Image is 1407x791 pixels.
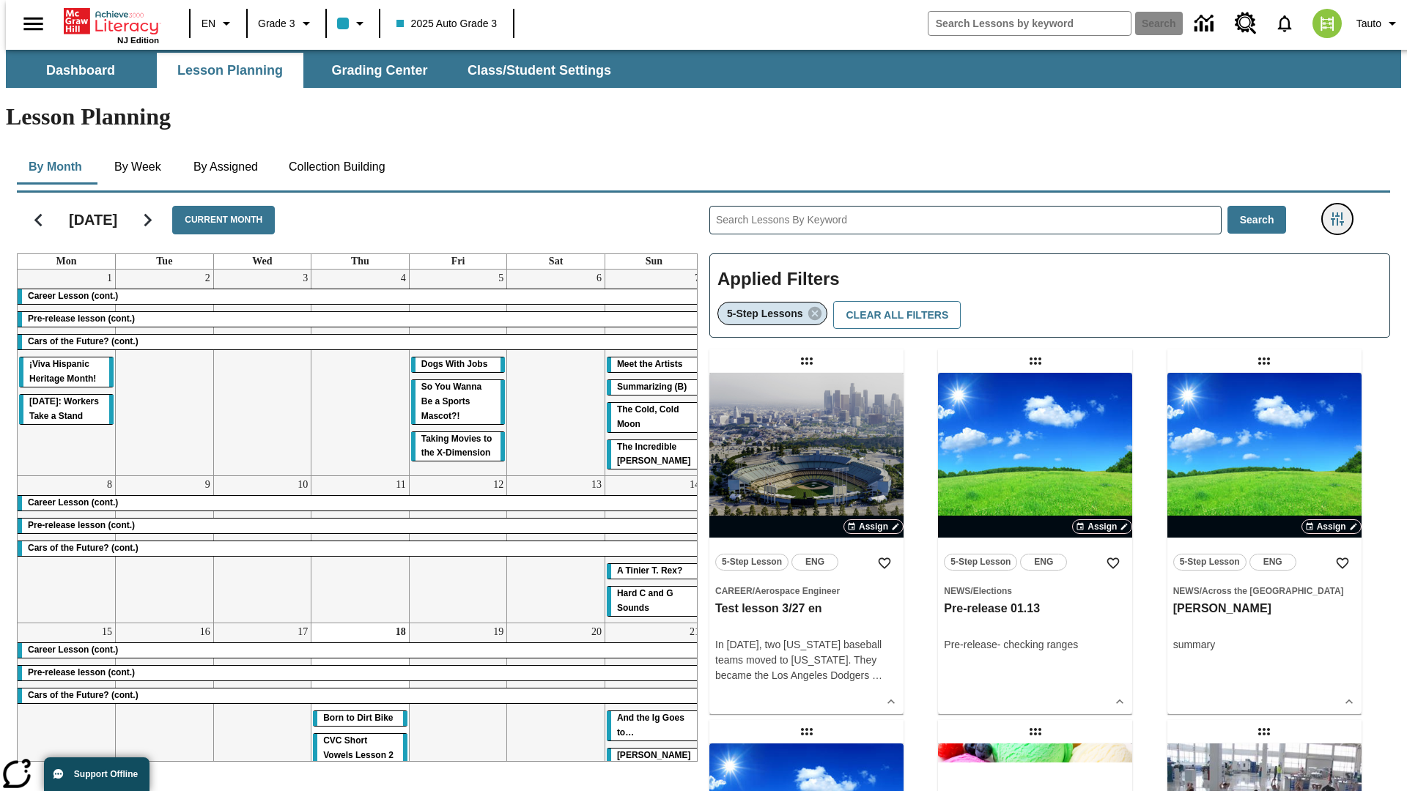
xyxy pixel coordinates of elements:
span: Career Lesson (cont.) [28,291,118,301]
a: September 12, 2025 [490,476,506,494]
td: September 8, 2025 [18,476,116,623]
button: Select a new avatar [1304,4,1351,42]
span: News [1173,586,1200,596]
span: Across the [GEOGRAPHIC_DATA] [1202,586,1344,596]
a: September 3, 2025 [300,270,311,287]
button: Show Details [1338,691,1360,713]
button: Add to Favorites [1329,550,1356,576]
span: Summarizing (B) [617,382,687,392]
span: Joplin's Question [617,750,691,775]
button: Class/Student Settings [456,53,623,88]
span: News [944,586,970,596]
td: September 11, 2025 [311,476,410,623]
td: September 13, 2025 [507,476,605,623]
button: Current Month [172,206,275,234]
span: EN [202,16,215,31]
a: September 19, 2025 [490,623,506,641]
span: ENG [1263,554,1282,570]
button: By Month [17,149,94,185]
button: ENG [1020,554,1067,571]
div: lesson details [938,373,1132,714]
button: Grading Center [306,53,453,88]
div: Draggable lesson: Pre-release 01.13 [1024,349,1047,373]
span: Topic: News/Across the US [1173,583,1356,598]
h3: olga inkwell [1173,601,1356,617]
span: Career Lesson (cont.) [28,645,118,655]
span: Dashboard [46,62,115,79]
button: Class color is light blue. Change class color [331,10,374,37]
div: Draggable lesson: Test lesson 3/27 en [795,349,819,373]
span: Cars of the Future? (cont.) [28,690,139,700]
a: September 11, 2025 [393,476,408,494]
h2: Applied Filters [717,261,1382,297]
div: Home [64,5,159,45]
a: September 2, 2025 [202,270,213,287]
span: Aerospace Engineer [755,586,840,596]
td: September 2, 2025 [116,270,214,476]
div: Remove 5-Step Lessons filter selected item [717,302,827,325]
span: Hard C and G Sounds [617,588,673,613]
div: Pre-release lesson (cont.) [18,519,703,533]
span: CVC Short Vowels Lesson 2 [323,735,394,760]
td: September 6, 2025 [507,270,605,476]
span: Assign [859,520,888,533]
div: Labor Day: Workers Take a Stand [19,395,114,424]
button: Language: EN, Select a language [195,10,242,37]
a: Resource Center, Will open in new tab [1226,4,1266,43]
a: Thursday [348,254,372,269]
div: CVC Short Vowels Lesson 2 [313,734,407,763]
div: Draggable lesson: Test regular lesson [1024,720,1047,743]
span: / [970,586,972,596]
a: Tuesday [153,254,175,269]
span: Elections [973,586,1012,596]
button: By Assigned [182,149,270,185]
span: Pre-release lesson (cont.) [28,667,135,677]
a: September 14, 2025 [687,476,703,494]
div: Draggable lesson: Test pre-release 21 [1252,720,1276,743]
a: September 8, 2025 [104,476,115,494]
a: September 9, 2025 [202,476,213,494]
div: Cars of the Future? (cont.) [18,541,703,556]
a: September 10, 2025 [295,476,311,494]
div: Career Lesson (cont.) [18,289,703,304]
span: Lesson Planning [177,62,283,79]
span: Meet the Artists [617,359,683,369]
button: Open side menu [12,2,55,45]
div: Summarizing (B) [607,380,701,395]
td: September 12, 2025 [409,476,507,623]
span: Career [715,586,753,596]
a: September 7, 2025 [692,270,703,287]
a: Wednesday [249,254,275,269]
div: lesson details [1167,373,1362,714]
span: / [1200,586,1202,596]
button: Grade: Grade 3, Select a grade [252,10,321,37]
img: avatar image [1312,9,1342,38]
div: ¡Viva Hispanic Heritage Month! [19,357,114,387]
input: Search Lessons By Keyword [710,207,1221,234]
a: Data Center [1186,4,1226,44]
div: Draggable lesson: Ready step order [795,720,819,743]
span: ENG [805,554,824,570]
h3: Test lesson 3/27 en [715,601,898,617]
div: Cars of the Future? (cont.) [18,335,703,349]
div: Dogs With Jobs [411,357,506,372]
span: ¡Viva Hispanic Heritage Month! [29,359,96,384]
a: Home [64,7,159,36]
button: Add to Favorites [871,550,898,576]
div: So You Wanna Be a Sports Mascot?! [411,380,506,424]
span: Pre-release lesson (cont.) [28,520,135,530]
span: 5-Step Lesson [722,554,782,570]
span: Tauto [1356,16,1381,31]
td: September 5, 2025 [409,270,507,476]
div: Applied Filters [709,253,1390,338]
span: Grading Center [331,62,427,79]
button: Previous [20,201,57,239]
button: ENG [1249,554,1296,571]
span: / [753,586,755,596]
span: Pre-release lesson (cont.) [28,313,135,324]
a: September 17, 2025 [295,623,311,641]
div: Hard C and G Sounds [607,587,701,616]
span: A Tinier T. Rex? [617,565,682,576]
button: Support Offline [44,757,149,791]
div: And the Ig Goes to… [607,711,701,740]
